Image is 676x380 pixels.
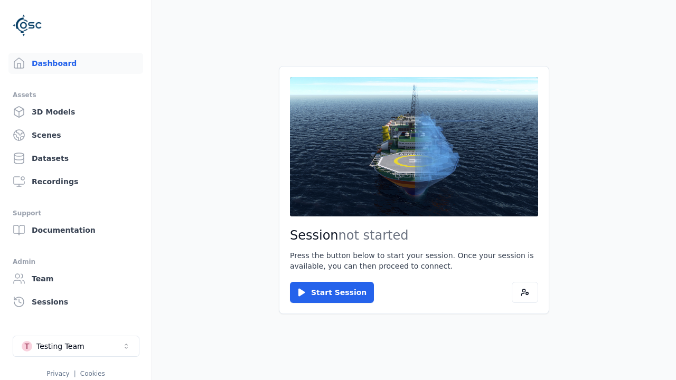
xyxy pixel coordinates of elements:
span: | [74,370,76,377]
a: Cookies [80,370,105,377]
div: Admin [13,255,139,268]
a: Sessions [8,291,143,312]
div: Support [13,207,139,220]
h2: Session [290,227,538,244]
a: Dashboard [8,53,143,74]
a: Team [8,268,143,289]
a: Datasets [8,148,143,169]
a: Scenes [8,125,143,146]
div: Testing Team [36,341,84,351]
p: Press the button below to start your session. Once your session is available, you can then procee... [290,250,538,271]
div: Assets [13,89,139,101]
a: Recordings [8,171,143,192]
a: Privacy [46,370,69,377]
span: not started [339,228,409,243]
button: Select a workspace [13,336,139,357]
a: Documentation [8,220,143,241]
div: T [22,341,32,351]
a: 3D Models [8,101,143,122]
button: Start Session [290,282,374,303]
img: Logo [13,11,42,40]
